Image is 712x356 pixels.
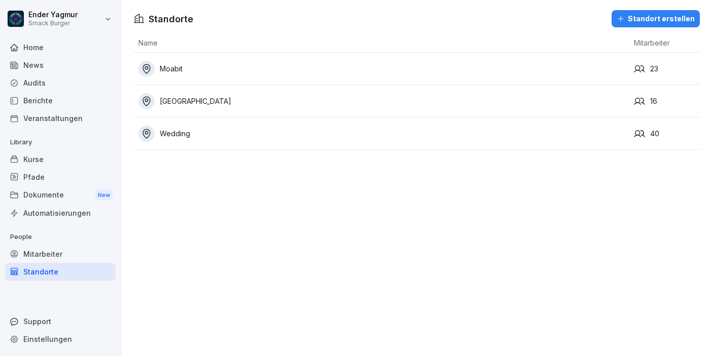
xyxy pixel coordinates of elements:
a: Veranstaltungen [5,109,116,127]
th: Mitarbeiter [629,33,700,53]
a: News [5,56,116,74]
a: [GEOGRAPHIC_DATA] [138,93,629,109]
p: Ender Yagmur [28,11,78,19]
div: Support [5,312,116,330]
a: Pfade [5,168,116,186]
p: Library [5,134,116,150]
div: 23 [634,63,700,74]
button: Standort erstellen [612,10,700,27]
p: Smack Burger [28,20,78,27]
div: 40 [634,128,700,139]
div: New [95,189,113,201]
a: DokumenteNew [5,186,116,205]
p: People [5,229,116,245]
div: 16 [634,96,700,107]
a: Standorte [5,263,116,281]
a: Kurse [5,150,116,168]
div: Dokumente [5,186,116,205]
a: Wedding [138,126,629,142]
a: Mitarbeiter [5,245,116,263]
th: Name [133,33,629,53]
h1: Standorte [149,12,193,26]
a: Berichte [5,92,116,109]
div: Standort erstellen [617,13,695,24]
a: Moabit [138,61,629,77]
a: Automatisierungen [5,204,116,222]
a: Home [5,38,116,56]
a: Audits [5,74,116,92]
a: Einstellungen [5,330,116,348]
